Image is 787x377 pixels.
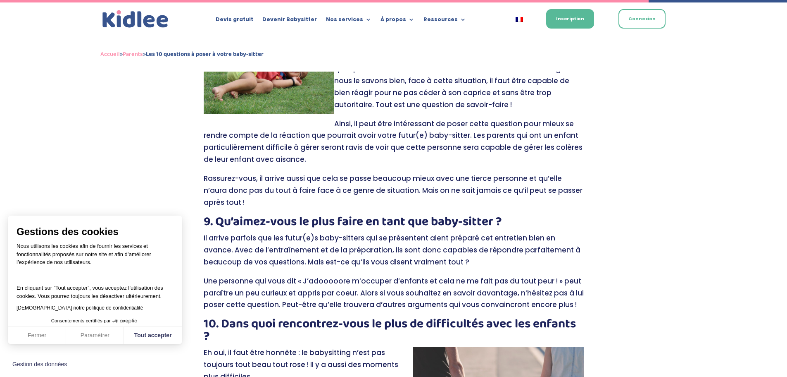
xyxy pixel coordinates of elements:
[17,226,174,238] span: Gestions des cookies
[423,17,466,26] a: Ressources
[546,9,594,29] a: Inscription
[17,242,174,272] p: Nous utilisons les cookies afin de fournir les services et fonctionnalités proposés sur notre sit...
[100,8,171,30] a: Kidlee Logo
[51,319,111,323] span: Consentements certifiés par
[112,309,137,334] svg: Axeptio
[380,17,414,26] a: À propos
[8,327,66,344] button: Fermer
[204,118,584,173] p: Ainsi, il peut être intéressant de poser cette question pour mieux se rendre compte de la réactio...
[204,216,584,232] h2: 9. Qu’aimez-vous le plus faire en tant que baby-sitter ?
[100,49,120,59] a: Accueil
[262,17,317,26] a: Devenir Babysitter
[124,327,182,344] button: Tout accepter
[516,17,523,22] img: Français
[7,356,72,373] button: Fermer le widget sans consentement
[100,8,171,30] img: logo_kidlee_bleu
[204,275,584,318] p: Une personne qui vous dit « J’adooooore m’occuper d’enfants et cela ne me fait pas du tout peur !...
[12,361,67,368] span: Gestion des données
[618,9,666,29] a: Connexion
[204,173,584,216] p: Rassurez-vous, il arrive aussi que cela se passe beaucoup mieux avec une tierce personne et qu’el...
[204,318,584,347] h2: 10. Dans quoi rencontrez-vous le plus de difficultés avec les enfants ?
[204,232,584,275] p: Il arrive parfois que les futur(e)s baby-sitters qui se présentent aient préparé cet entretien bi...
[47,316,143,327] button: Consentements certifiés par
[326,17,371,26] a: Nos services
[216,17,253,26] a: Devis gratuit
[17,305,143,311] a: [DEMOGRAPHIC_DATA] notre politique de confidentialité
[204,27,584,118] p: Quel que soit l’âge de votre enfant, il est tout à fait normal qu’il ait des moments plus diffici...
[17,276,174,300] p: En cliquant sur ”Tout accepter”, vous acceptez l’utilisation des cookies. Vous pourrez toujours l...
[146,49,264,59] strong: Les 10 questions à poser à votre baby-sitter
[66,327,124,344] button: Paramétrer
[123,49,143,59] a: Parents
[100,49,264,59] span: » »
